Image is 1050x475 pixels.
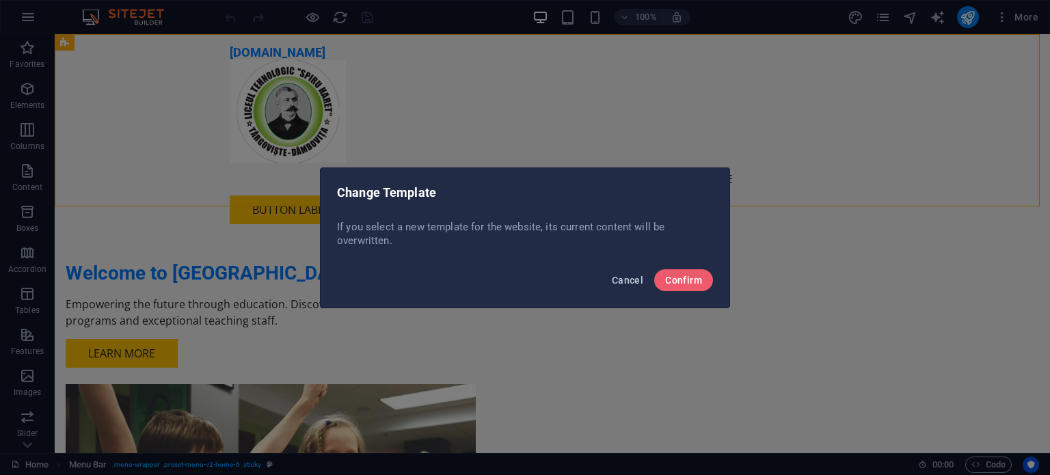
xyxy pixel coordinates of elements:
span: Confirm [665,275,702,286]
span: Cancel [612,275,643,286]
button: Cancel [606,269,649,291]
p: If you select a new template for the website, its current content will be overwritten. [337,220,713,247]
button: Confirm [654,269,713,291]
h2: Change Template [337,185,713,201]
